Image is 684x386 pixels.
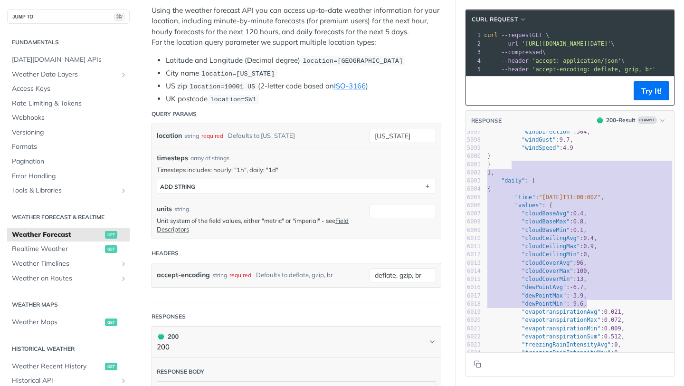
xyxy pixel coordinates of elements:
[614,349,617,356] span: 0
[466,48,482,57] div: 3
[7,183,130,198] a: Tools & LibrariesShow subpages for Tools & Libraries
[466,316,481,324] div: 6020
[12,376,117,386] span: Historical API
[12,172,127,181] span: Error Handling
[466,275,481,283] div: 6015
[466,152,481,160] div: 6000
[522,276,573,282] span: "cloudCoverMin"
[12,259,117,269] span: Weather Timelines
[484,32,498,39] span: curl
[12,274,117,283] span: Weather on Routes
[466,185,481,193] div: 6004
[120,71,127,78] button: Show subpages for Weather Data Layers
[487,276,587,282] span: : ,
[466,161,481,169] div: 6001
[614,341,617,348] span: 0
[501,40,518,47] span: --url
[484,58,625,64] span: \
[471,357,484,371] button: Copy to clipboard
[166,81,441,92] li: US zip (2-letter code based on )
[532,66,655,73] span: 'accept-encoding: deflate, gzip, br'
[522,227,570,233] span: "cloudBaseMin"
[7,213,130,222] h2: Weather Forecast & realtime
[522,292,566,299] span: "dewPointMax"
[166,94,441,105] li: UK postcode
[484,32,549,39] span: GET \
[539,194,600,201] span: "[DATE]T11:00:00Z"
[522,243,580,250] span: "cloudCeilingMax"
[7,10,130,24] button: JUMP TO⌘/
[105,245,117,253] span: get
[522,284,566,290] span: "dewPointAvg"
[466,308,481,316] div: 6019
[7,228,130,242] a: Weather Forecastget
[157,331,436,353] button: 200 200200
[487,136,573,143] span: : ,
[152,110,197,118] div: Query Params
[522,136,556,143] span: "windGust"
[604,333,621,340] span: 0.512
[12,142,127,152] span: Formats
[190,83,255,90] span: location=10001 US
[484,40,615,47] span: \
[522,40,611,47] span: '[URL][DOMAIN_NAME][DATE]'
[487,317,625,323] span: : ,
[466,65,482,74] div: 5
[501,32,532,39] span: --request
[157,165,436,174] p: Timesteps includes: hourly: "1h", daily: "1d"
[105,318,117,326] span: get
[466,341,481,349] div: 6023
[487,333,625,340] span: : ,
[604,317,621,323] span: 0.072
[466,177,481,185] div: 6003
[577,268,587,274] span: 100
[484,49,546,56] span: \
[105,363,117,370] span: get
[634,81,669,100] button: Try It!
[120,187,127,194] button: Show subpages for Tools & Libraries
[522,309,600,315] span: "evapotranspirationAvg"
[487,268,590,274] span: : ,
[201,70,275,77] span: location=[US_STATE]
[7,271,130,286] a: Weather on RoutesShow subpages for Weather on Routes
[12,186,117,195] span: Tools & Libraries
[157,331,179,342] div: 200
[466,57,482,65] div: 4
[12,230,103,240] span: Weather Forecast
[573,210,584,217] span: 0.4
[560,136,570,143] span: 9.7
[597,117,603,123] span: 200
[501,177,525,184] span: "daily"
[12,99,127,108] span: Rate Limiting & Tokens
[501,49,542,56] span: --compressed
[466,251,481,259] div: 6012
[157,217,349,233] a: Field Descriptors
[583,235,594,241] span: 0.4
[487,325,625,332] span: : ,
[157,153,188,163] span: timesteps
[637,116,657,124] span: Example
[7,82,130,96] a: Access Keys
[583,243,594,250] span: 0.9
[604,325,621,332] span: 0.009
[157,268,210,282] label: accept-encoding
[7,242,130,256] a: Realtime Weatherget
[570,284,573,290] span: -
[334,81,366,90] a: ISO-3166
[573,218,584,225] span: 0.8
[466,202,481,210] div: 6006
[157,342,179,353] p: 200
[466,226,481,234] div: 6009
[487,284,587,290] span: : ,
[12,362,103,371] span: Weather Recent History
[522,268,573,274] span: "cloudCoverMax"
[522,218,570,225] span: "cloudBaseMax"
[12,318,103,327] span: Weather Maps
[158,334,164,339] span: 200
[120,275,127,282] button: Show subpages for Weather on Routes
[190,154,229,163] div: array of strings
[7,111,130,125] a: Webhooks
[573,292,584,299] span: 3.9
[12,70,117,79] span: Weather Data Layers
[466,300,481,308] div: 6018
